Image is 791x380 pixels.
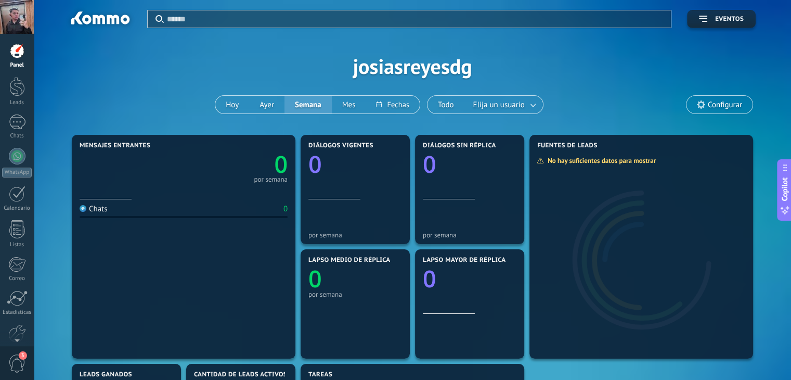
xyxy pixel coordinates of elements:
span: Leads ganados [80,371,132,378]
span: Lapso medio de réplica [308,257,391,264]
a: 0 [184,148,288,180]
span: Eventos [715,16,744,23]
span: Tareas [308,371,332,378]
text: 0 [308,148,322,180]
div: Correo [2,275,32,282]
span: Configurar [708,100,742,109]
div: Panel [2,62,32,69]
text: 0 [423,263,436,295]
div: por semana [308,231,402,239]
div: Listas [2,242,32,248]
div: 0 [283,204,288,214]
button: Hoy [215,96,249,113]
img: Chats [80,205,86,212]
text: 0 [308,263,322,295]
span: Diálogos sin réplica [423,142,496,149]
span: Elija un usuario [471,98,527,112]
div: Calendario [2,205,32,212]
div: por semana [423,231,516,239]
div: WhatsApp [2,168,32,178]
div: por semana [254,177,288,182]
text: 0 [423,148,436,180]
button: Todo [427,96,464,113]
div: No hay suficientes datos para mostrar [537,156,663,165]
div: Estadísticas [2,309,32,316]
button: Semana [284,96,332,113]
text: 0 [274,148,288,180]
span: Fuentes de leads [537,142,598,149]
button: Ayer [249,96,284,113]
div: Chats [2,133,32,140]
button: Fechas [366,96,419,113]
button: Elija un usuario [464,96,543,113]
span: Mensajes entrantes [80,142,150,149]
button: Eventos [687,10,756,28]
div: por semana [308,290,402,298]
span: Diálogos vigentes [308,142,373,149]
span: 3 [19,351,27,360]
span: Lapso mayor de réplica [423,257,505,264]
span: Copilot [780,178,790,201]
button: Mes [332,96,366,113]
div: Chats [80,204,108,214]
span: Cantidad de leads activos [194,371,287,378]
div: Leads [2,99,32,106]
